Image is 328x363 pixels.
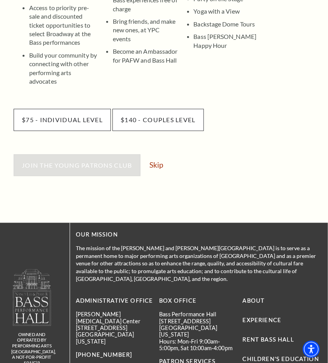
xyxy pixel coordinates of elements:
[243,317,282,324] a: Experience
[112,109,204,131] input: Button
[150,161,163,168] a: Skip
[76,296,153,306] p: Administrative Office
[29,47,97,86] li: Build your community by connecting with other performing arts advocates
[159,296,237,306] p: BOX OFFICE
[76,311,153,325] p: [PERSON_NAME][MEDICAL_DATA] Center
[76,325,153,331] p: [STREET_ADDRESS]
[194,3,261,16] li: Yoga with a View
[22,161,132,169] span: Join the Young Patrons Club
[12,269,52,326] img: logo-footer.png
[76,331,153,345] p: [GEOGRAPHIC_DATA][US_STATE]
[303,341,320,358] div: Accessibility Menu
[159,311,237,318] p: Bass Performance Hall
[76,245,320,283] p: The mission of the [PERSON_NAME] and [PERSON_NAME][GEOGRAPHIC_DATA] is to serve as a permanent ho...
[243,298,265,304] a: About
[243,337,294,343] a: Rent Bass Hall
[194,16,261,28] li: Backstage Dome Tours
[113,13,178,43] li: Bring friends, and make new ones, at YPC events
[159,318,237,325] p: [STREET_ADDRESS]
[76,351,153,360] p: [PHONE_NUMBER]
[14,109,111,131] input: Button
[76,230,320,240] p: OUR MISSION
[159,325,237,338] p: [GEOGRAPHIC_DATA][US_STATE]
[159,338,237,352] p: Hours: Mon-Fri 9:00am-5:00pm, Sat 10:00am-4:00pm
[194,28,261,50] li: Bass [PERSON_NAME] Happy Hour
[113,43,178,65] li: Become an Ambassador for PAFW and Bass Hall
[14,154,140,176] button: Join the Young Patrons Club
